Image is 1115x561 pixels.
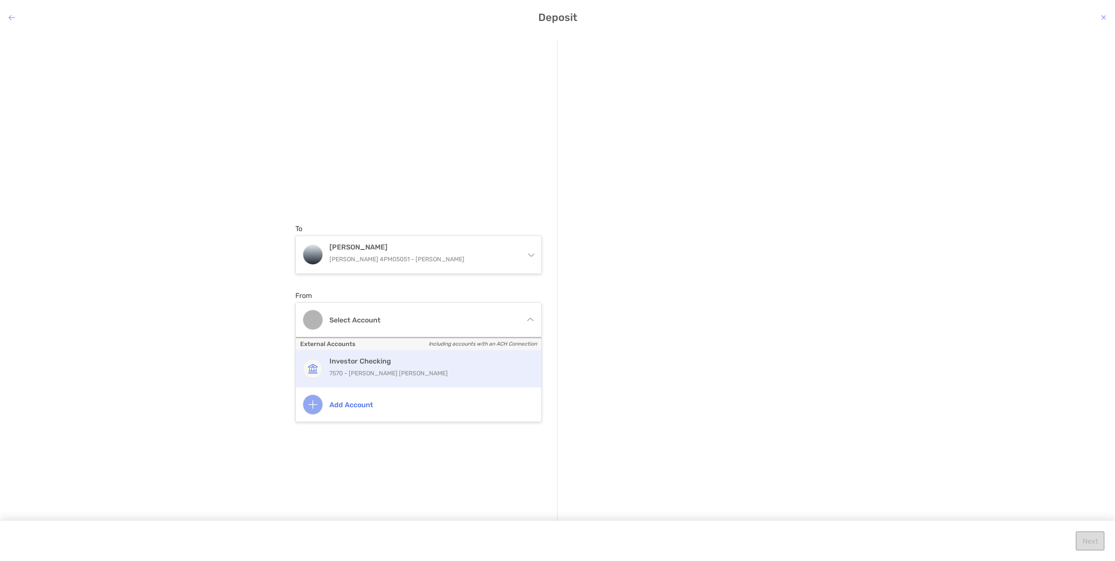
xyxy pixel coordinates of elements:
img: Roth IRA [303,245,322,264]
p: 7570 - [PERSON_NAME] [PERSON_NAME] [329,368,526,379]
p: [PERSON_NAME] 4PM05051 - [PERSON_NAME] [329,254,518,265]
p: External Accounts [296,337,541,350]
img: Investor Checking [303,359,322,378]
h4: Investor Checking [329,357,526,365]
i: Including accounts with an ACH Connection [429,339,537,350]
img: Add account [308,400,317,409]
label: From [295,291,312,300]
label: To [295,225,302,233]
h4: Select account [329,316,518,324]
h4: [PERSON_NAME] [329,243,518,251]
h4: Add account [329,401,526,409]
